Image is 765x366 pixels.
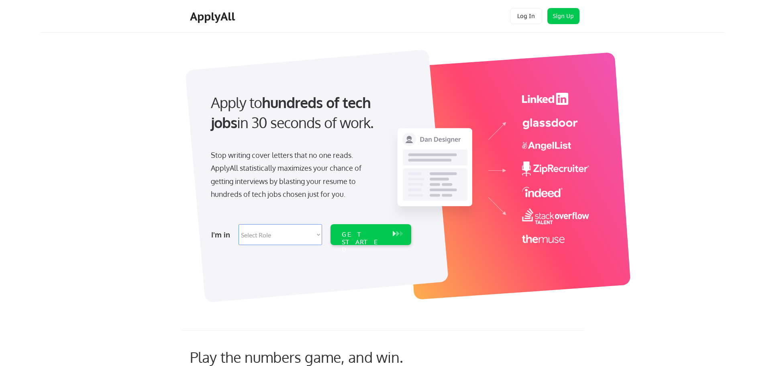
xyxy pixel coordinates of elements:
[211,228,234,241] div: I'm in
[211,149,376,201] div: Stop writing cover letters that no one reads. ApplyAll statistically maximizes your chance of get...
[342,231,385,254] div: GET STARTED
[547,8,579,24] button: Sign Up
[190,348,439,366] div: Play the numbers game, and win.
[211,93,374,131] strong: hundreds of tech jobs
[190,10,237,23] div: ApplyAll
[510,8,542,24] button: Log In
[211,92,408,133] div: Apply to in 30 seconds of work.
